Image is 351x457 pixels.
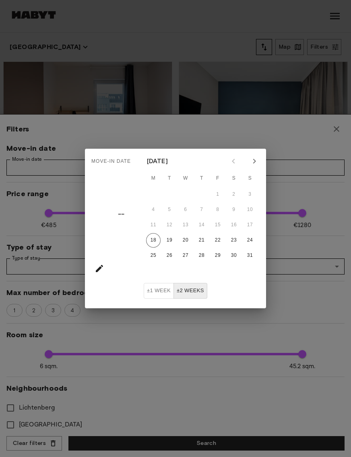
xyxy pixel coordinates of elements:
button: 21 [194,233,209,248]
button: 25 [146,248,161,263]
button: 23 [227,233,241,248]
div: Move In Flexibility [144,283,207,299]
button: 20 [178,233,193,248]
button: 18 [146,233,161,248]
button: 30 [227,248,241,263]
button: Next month [248,154,261,168]
button: ±1 week [144,283,174,299]
button: 28 [194,248,209,263]
button: 26 [162,248,177,263]
button: 19 [162,233,177,248]
button: 22 [211,233,225,248]
button: ±2 weeks [173,283,207,299]
span: Friday [211,170,225,186]
span: Wednesday [178,170,193,186]
span: Sunday [243,170,257,186]
span: Thursday [194,170,209,186]
div: [DATE] [147,156,168,166]
h4: –– [118,207,124,222]
button: 31 [243,248,257,263]
button: 27 [178,248,193,263]
span: Saturday [227,170,241,186]
button: 29 [211,248,225,263]
button: 24 [243,233,257,248]
span: Monday [146,170,161,186]
span: Tuesday [162,170,177,186]
span: Move-in date [91,155,131,168]
button: calendar view is open, go to text input view [91,260,107,277]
